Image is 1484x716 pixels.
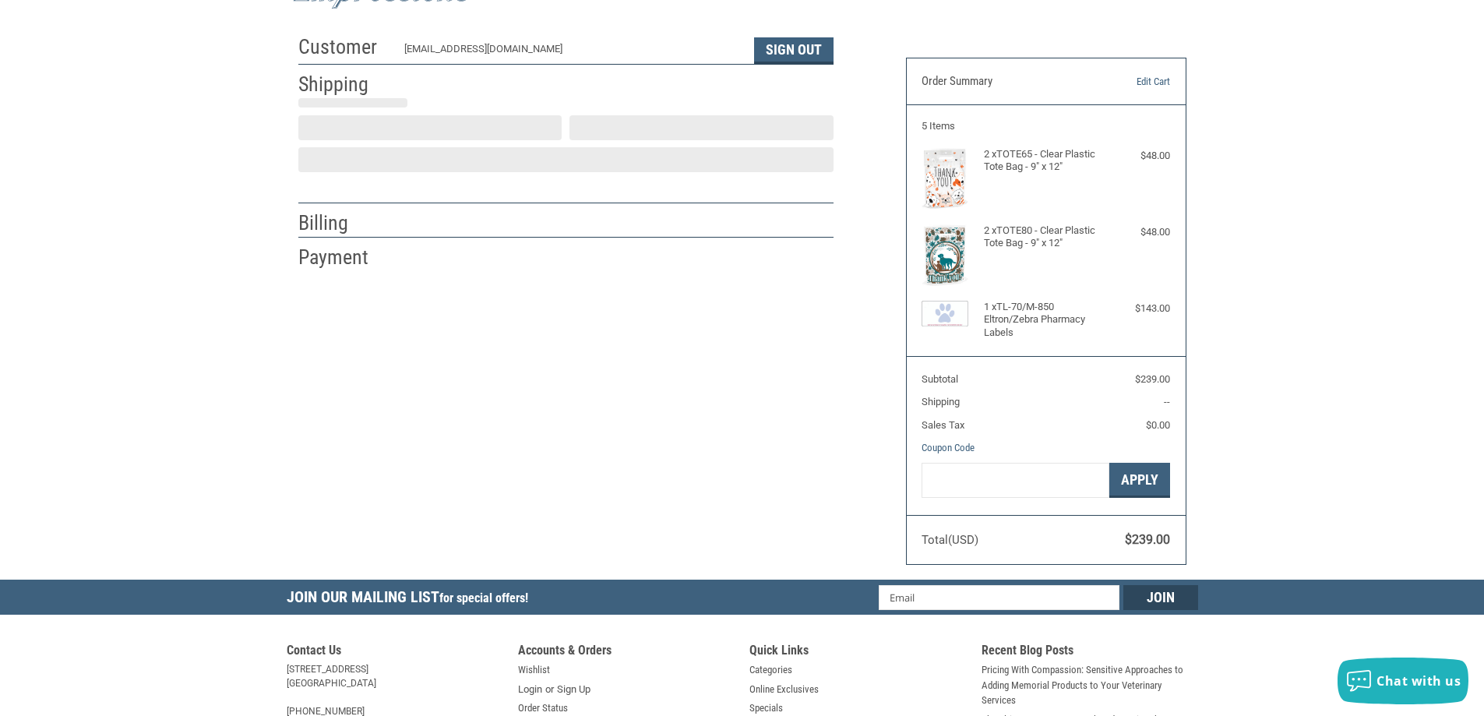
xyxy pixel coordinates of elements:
h5: Accounts & Orders [518,643,735,662]
h4: 2 x TOTE65 - Clear Plastic Tote Bag - 9" x 12" [984,148,1105,174]
span: -- [1164,396,1170,407]
span: $239.00 [1135,373,1170,385]
input: Join [1123,585,1198,610]
h2: Customer [298,34,390,60]
h3: 5 Items [922,120,1170,132]
span: Total (USD) [922,533,978,547]
span: Subtotal [922,373,958,385]
span: Sales Tax [922,419,964,431]
input: Gift Certificate or Coupon Code [922,463,1109,498]
a: Order Status [518,700,568,716]
a: Edit Cart [1091,74,1170,90]
span: Chat with us [1376,672,1461,690]
h2: Payment [298,245,390,270]
a: Wishlist [518,662,550,678]
h5: Contact Us [287,643,503,662]
button: Apply [1109,463,1170,498]
h4: 2 x TOTE80 - Clear Plastic Tote Bag - 9" x 12" [984,224,1105,250]
h5: Recent Blog Posts [982,643,1198,662]
a: Coupon Code [922,442,975,453]
span: for special offers! [439,591,528,605]
span: or [536,682,563,697]
div: $143.00 [1108,301,1170,316]
a: Categories [749,662,792,678]
a: Login [518,682,542,697]
h5: Join Our Mailing List [287,580,536,619]
h3: Order Summary [922,74,1091,90]
div: [EMAIL_ADDRESS][DOMAIN_NAME] [404,41,738,64]
h4: 1 x TL-70/M-850 Eltron/Zebra Pharmacy Labels [984,301,1105,339]
input: Email [879,585,1119,610]
a: Sign Up [557,682,590,697]
span: $239.00 [1125,532,1170,547]
h2: Shipping [298,72,390,97]
span: Shipping [922,396,960,407]
button: Chat with us [1338,658,1468,704]
a: Online Exclusives [749,682,819,697]
h5: Quick Links [749,643,966,662]
span: $0.00 [1146,419,1170,431]
h2: Billing [298,210,390,236]
a: Pricing With Compassion: Sensitive Approaches to Adding Memorial Products to Your Veterinary Serv... [982,662,1198,708]
button: Sign Out [754,37,834,64]
div: $48.00 [1108,224,1170,240]
div: $48.00 [1108,148,1170,164]
a: Specials [749,700,783,716]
